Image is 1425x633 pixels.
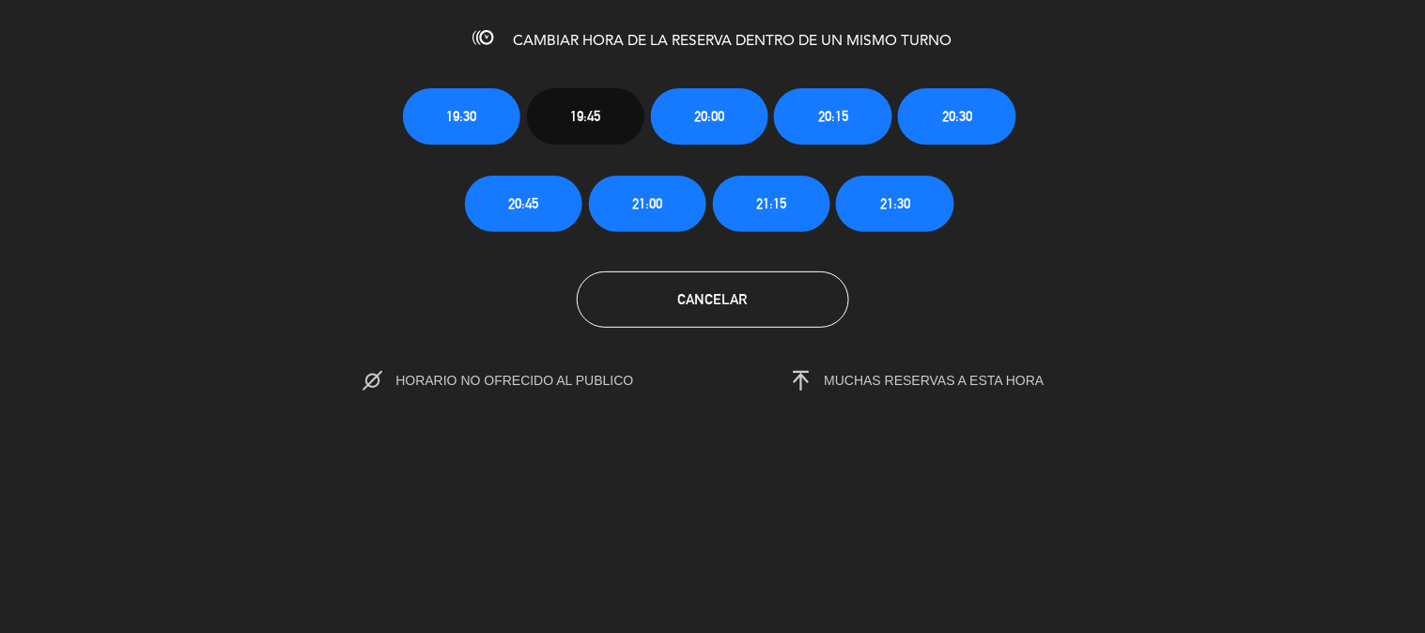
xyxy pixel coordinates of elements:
[818,105,848,127] span: 20:15
[678,291,748,307] span: Cancelar
[756,193,786,214] span: 21:15
[632,193,662,214] span: 21:00
[774,88,891,145] button: 20:15
[465,176,582,232] button: 20:45
[836,176,953,232] button: 21:30
[403,88,520,145] button: 19:30
[651,88,768,145] button: 20:00
[577,271,849,328] button: Cancelar
[713,176,830,232] button: 21:15
[446,105,476,127] span: 19:30
[942,105,972,127] span: 20:30
[880,193,910,214] span: 21:30
[570,105,600,127] span: 19:45
[527,88,644,145] button: 19:45
[589,176,706,232] button: 21:00
[694,105,724,127] span: 20:00
[395,373,673,388] span: HORARIO NO OFRECIDO AL PUBLICO
[514,34,953,49] span: CAMBIAR HORA DE LA RESERVA DENTRO DE UN MISMO TURNO
[825,373,1045,388] span: MUCHAS RESERVAS A ESTA HORA
[508,193,538,214] span: 20:45
[898,88,1015,145] button: 20:30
